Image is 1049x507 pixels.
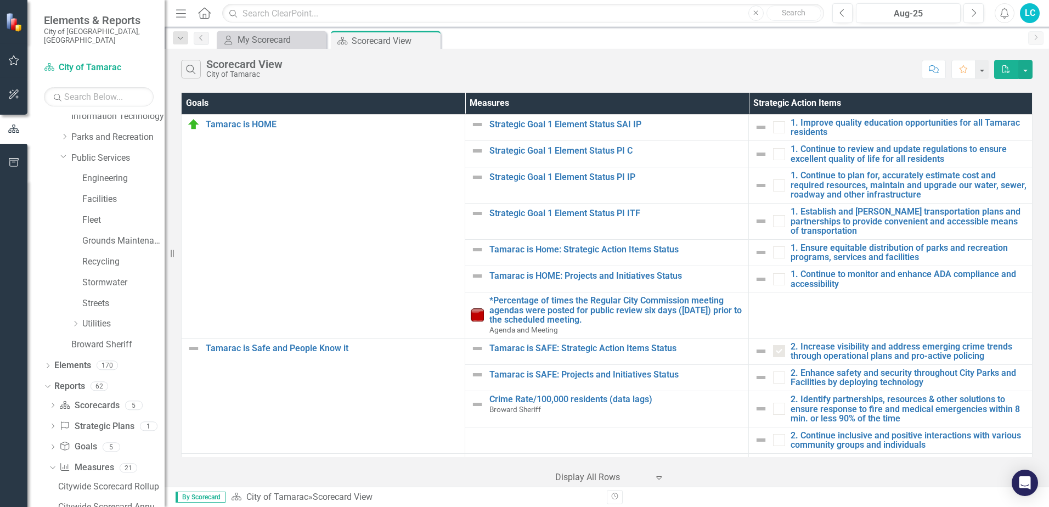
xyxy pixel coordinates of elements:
a: Goals [59,441,97,453]
a: Scorecards [59,399,119,412]
img: ClearPoint Strategy [5,13,25,32]
span: Agenda and Meeting [489,325,558,334]
a: City of Tamarac [246,492,308,502]
div: Open Intercom Messenger [1012,470,1038,496]
a: Tamarac is HOME [206,120,459,129]
img: Not Defined [754,402,768,415]
img: Not Defined [754,179,768,192]
a: Parks and Recreation [71,131,165,144]
img: Not Defined [754,121,768,134]
a: Public Services [71,152,165,165]
a: Strategic Goal 1 Element Status PI ITF [489,209,743,218]
a: 1. Continue to review and update regulations to ensure excellent quality of life for all residents [791,144,1027,164]
a: Utilities [82,318,165,330]
div: Citywide Scorecard Rollup [58,482,165,492]
button: Aug-25 [856,3,961,23]
img: Not Defined [471,144,484,157]
a: Tamarac is Home: Strategic Action Items Status [489,245,743,255]
a: Tamarac is SAFE: Projects and Initiatives Status [489,370,743,380]
div: 62 [91,382,108,391]
img: Not Defined [471,368,484,381]
a: 2. Increase visibility and address emerging crime trends through operational plans and pro-active... [791,342,1027,361]
div: City of Tamarac [206,70,283,78]
a: 2. Continue inclusive and positive interactions with various community groups and individuals [791,431,1027,450]
a: Strategic Goal 1 Element Status PI C [489,146,743,156]
a: 1. Ensure equitable distribution of parks and recreation programs, services and facilities [791,243,1027,262]
img: In Progress [187,118,200,131]
div: 5 [125,401,143,410]
button: Search [766,5,821,21]
input: Search ClearPoint... [222,4,824,23]
div: Scorecard View [352,34,438,48]
a: Tamarac is HOME: Projects and Initiatives Status [489,271,743,281]
a: Tamarac is SAFE: Strategic Action Items Status [489,343,743,353]
a: 1. Continue to plan for, accurately estimate cost and required resources, maintain and upgrade ou... [791,171,1027,200]
a: Engineering [82,172,165,185]
a: Crime Rate/100,000 residents (data lags) [489,395,743,404]
div: » [231,491,599,504]
img: Not Defined [471,243,484,256]
div: 1 [140,421,157,431]
a: 1. Establish and [PERSON_NAME] transportation plans and partnerships to provide convenient and ac... [791,207,1027,236]
div: Scorecard View [206,58,283,70]
a: Information Technology [71,110,165,123]
span: Elements & Reports [44,14,154,27]
a: Reports [54,380,85,393]
img: Not Defined [754,246,768,259]
a: 3. Continue to evaluate and improve developing, permitting and procurement processes to enable bu... [791,457,1027,486]
div: My Scorecard [238,33,324,47]
a: Grounds Maintenance [82,235,165,247]
img: Not Defined [471,342,484,355]
a: Fleet [82,214,165,227]
img: Not Defined [471,171,484,184]
a: Tamarac is Safe and People Know it [206,343,459,353]
span: Search [782,8,805,17]
a: 2. Identify partnerships, resources & other solutions to ensure response to fire and medical emer... [791,395,1027,424]
a: Broward Sheriff [71,339,165,351]
a: 1. Continue to monitor and enhance ADA compliance and accessibility [791,269,1027,289]
a: *Percentage of times the Regular City Commission meeting agendas were posted for public review si... [489,296,743,325]
a: Measures [59,461,114,474]
a: Streets [82,297,165,310]
img: Not Defined [471,118,484,131]
a: Strategic Goal 1 Element Status SAI IP [489,120,743,129]
img: Not Defined [754,345,768,358]
a: Strategic Plans [59,420,134,433]
img: Not Defined [471,269,484,283]
img: Not Defined [754,148,768,161]
a: 1. Improve quality education opportunities for all Tamarac residents [791,118,1027,137]
a: Est. Cost of Const. [489,457,743,467]
img: Below target [471,308,484,322]
a: My Scorecard [219,33,324,47]
img: Not Defined [754,433,768,447]
a: Facilities [82,193,165,206]
div: Scorecard View [313,492,373,502]
a: Stormwater [82,277,165,289]
img: Not Defined [754,215,768,228]
div: 5 [103,442,120,452]
a: Elements [54,359,91,372]
span: By Scorecard [176,492,225,503]
a: Citywide Scorecard Rollup [55,478,165,495]
img: Not Defined [754,273,768,286]
small: City of [GEOGRAPHIC_DATA], [GEOGRAPHIC_DATA] [44,27,154,45]
a: City of Tamarac [44,61,154,74]
span: Broward Sheriff [489,405,541,414]
div: 170 [97,361,118,370]
img: In Progress [187,457,200,470]
a: Strategic Goal 1 Element Status PI IP [489,172,743,182]
input: Search Below... [44,87,154,106]
div: 21 [120,463,137,472]
a: Recycling [82,256,165,268]
img: Not Defined [754,371,768,384]
img: Not Defined [471,398,484,411]
div: Aug-25 [860,7,957,20]
img: Not Defined [187,342,200,355]
img: Not Defined [471,207,484,220]
button: LC [1020,3,1040,23]
a: 2. Enhance safety and security throughout City Parks and Facilities by deploying technology [791,368,1027,387]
